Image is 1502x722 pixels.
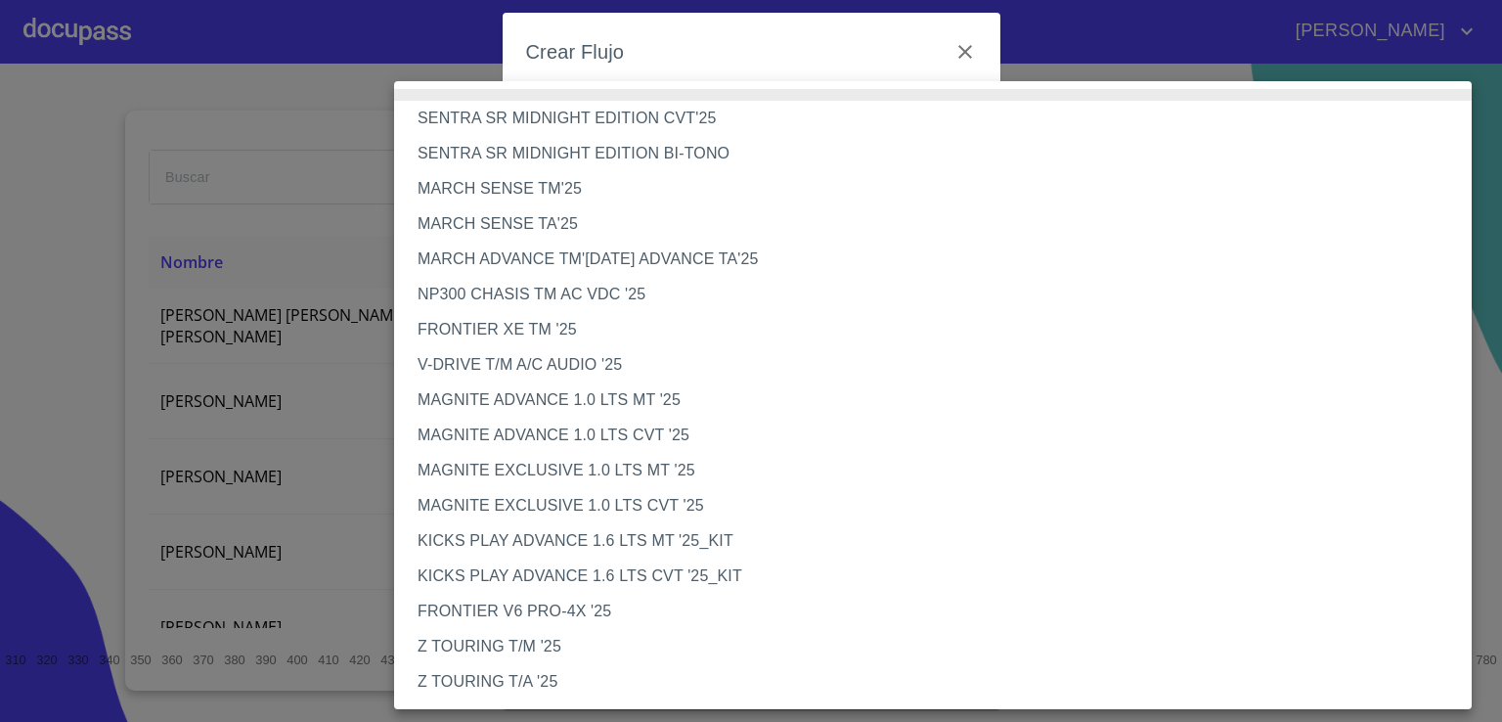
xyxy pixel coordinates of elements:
li: MARCH ADVANCE TM'[DATE] ADVANCE TA'25 [394,242,1486,277]
li: MAGNITE ADVANCE 1.0 LTS CVT '25 [394,418,1486,453]
li: Z TOURING T/A '25 [394,664,1486,699]
li: MARCH SENSE TA'25 [394,206,1486,242]
li: V-DRIVE T/M A/C AUDIO '25 [394,347,1486,383]
li: FRONTIER V6 PRO-4X '25 [394,594,1486,629]
li: KICKS PLAY ADVANCE 1.6 LTS MT '25_KIT [394,523,1486,559]
li: Z TOURING T/M '25 [394,629,1486,664]
li: MAGNITE EXCLUSIVE 1.0 LTS CVT '25 [394,488,1486,523]
li: MARCH SENSE TM'25 [394,171,1486,206]
li: FRONTIER XE TM '25 [394,312,1486,347]
li: SENTRA SR MIDNIGHT EDITION CVT'25 [394,101,1486,136]
li: SENTRA SR MIDNIGHT EDITION BI-TONO [394,136,1486,171]
li: MAGNITE EXCLUSIVE 1.0 LTS MT '25 [394,453,1486,488]
li: MAGNITE ADVANCE 1.0 LTS MT '25 [394,383,1486,418]
li: KICKS PLAY ADVANCE 1.6 LTS CVT '25_KIT [394,559,1486,594]
li: NP300 CHASIS TM AC VDC '25 [394,277,1486,312]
